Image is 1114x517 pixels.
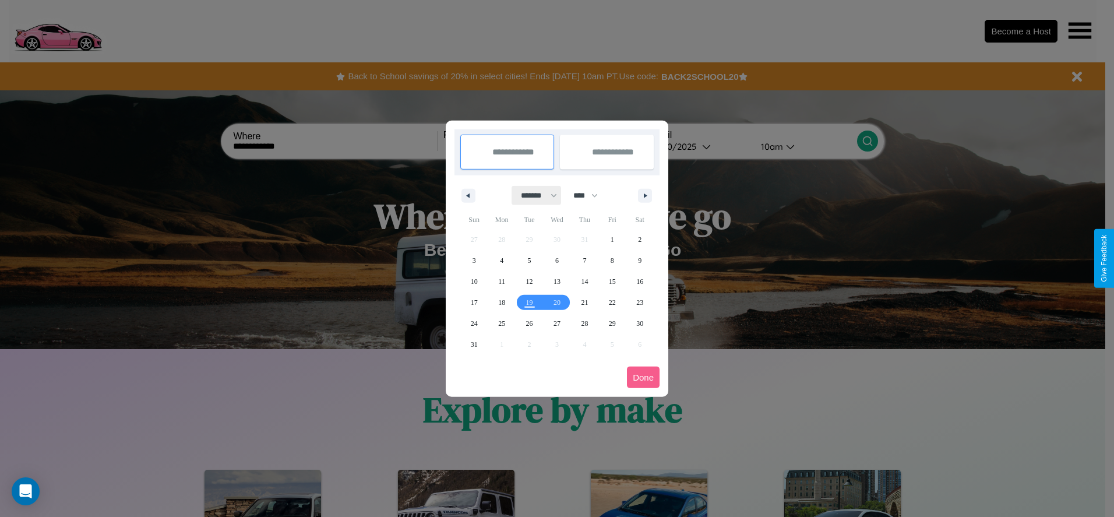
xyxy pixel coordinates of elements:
button: 26 [516,313,543,334]
span: 24 [471,313,478,334]
span: 7 [583,250,586,271]
button: 4 [488,250,515,271]
button: 10 [460,271,488,292]
span: Sun [460,210,488,229]
button: 8 [598,250,626,271]
span: 19 [526,292,533,313]
span: 29 [609,313,616,334]
span: 10 [471,271,478,292]
button: 3 [460,250,488,271]
button: 28 [571,313,598,334]
button: 27 [543,313,570,334]
span: 5 [528,250,531,271]
button: 5 [516,250,543,271]
span: 4 [500,250,503,271]
span: Mon [488,210,515,229]
button: 7 [571,250,598,271]
button: 30 [626,313,654,334]
span: 17 [471,292,478,313]
button: 16 [626,271,654,292]
button: 9 [626,250,654,271]
button: 31 [460,334,488,355]
button: 17 [460,292,488,313]
span: 15 [609,271,616,292]
span: 6 [555,250,559,271]
span: 2 [638,229,641,250]
button: 6 [543,250,570,271]
span: 25 [498,313,505,334]
button: 21 [571,292,598,313]
span: 1 [611,229,614,250]
span: Thu [571,210,598,229]
span: 9 [638,250,641,271]
div: Open Intercom Messenger [12,477,40,505]
button: 25 [488,313,515,334]
button: 12 [516,271,543,292]
span: 21 [581,292,588,313]
button: Done [627,367,660,388]
span: 28 [581,313,588,334]
button: 11 [488,271,515,292]
span: 8 [611,250,614,271]
span: 13 [554,271,560,292]
span: Sat [626,210,654,229]
button: 1 [598,229,626,250]
span: 27 [554,313,560,334]
span: 12 [526,271,533,292]
button: 18 [488,292,515,313]
span: 23 [636,292,643,313]
span: 20 [554,292,560,313]
span: Tue [516,210,543,229]
span: 3 [473,250,476,271]
button: 19 [516,292,543,313]
span: Fri [598,210,626,229]
button: 2 [626,229,654,250]
button: 14 [571,271,598,292]
button: 22 [598,292,626,313]
button: 29 [598,313,626,334]
span: 14 [581,271,588,292]
button: 15 [598,271,626,292]
button: 23 [626,292,654,313]
button: 13 [543,271,570,292]
span: 30 [636,313,643,334]
button: 24 [460,313,488,334]
span: 26 [526,313,533,334]
button: 20 [543,292,570,313]
div: Give Feedback [1100,235,1108,282]
span: 18 [498,292,505,313]
span: 22 [609,292,616,313]
span: 16 [636,271,643,292]
span: Wed [543,210,570,229]
span: 31 [471,334,478,355]
span: 11 [498,271,505,292]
